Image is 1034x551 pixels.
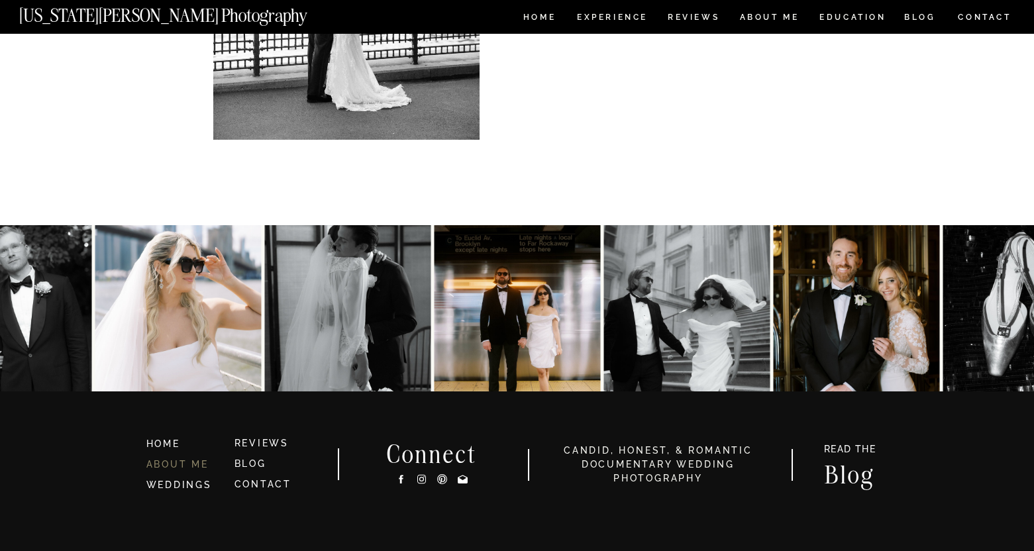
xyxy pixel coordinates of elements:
[603,225,770,391] img: Kat & Jett, NYC style
[146,459,209,470] a: ABOUT ME
[234,479,292,489] a: CONTACT
[668,13,717,25] a: REVIEWS
[146,437,223,452] a: HOME
[434,225,600,391] img: K&J
[904,13,936,25] a: BLOG
[234,458,266,469] a: BLOG
[95,225,261,391] img: Dina & Kelvin
[234,438,289,448] a: REVIEWS
[521,13,558,25] a: HOME
[773,225,939,391] img: A&R at The Beekman
[739,13,800,25] a: ABOUT ME
[19,7,352,18] a: [US_STATE][PERSON_NAME] Photography
[957,10,1012,25] a: CONTACT
[370,442,494,464] h2: Connect
[811,463,888,483] a: Blog
[577,13,646,25] a: Experience
[146,479,212,490] a: WEDDINGS
[818,13,888,25] a: EDUCATION
[264,225,431,391] img: Anna & Felipe — embracing the moment, and the magic follows.
[817,444,883,458] a: READ THE
[547,444,770,485] h3: candid, honest, & romantic Documentary Wedding photography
